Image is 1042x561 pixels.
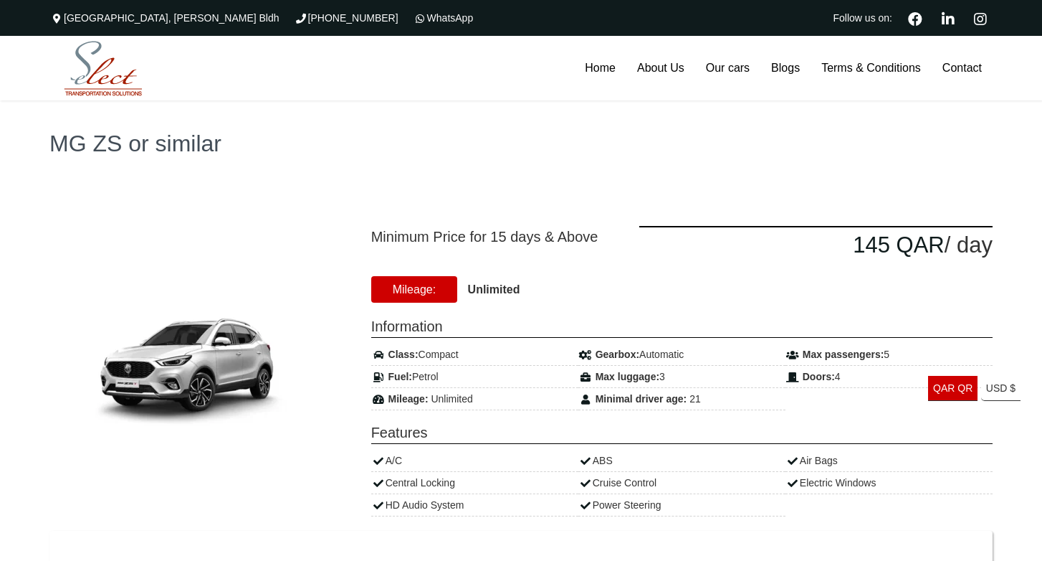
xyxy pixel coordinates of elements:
[371,226,618,247] span: Minimum Price for 15 days & Above
[371,276,457,303] span: Mileage:
[578,366,785,388] div: 3
[803,349,884,360] strong: Max passengers:
[53,38,153,100] img: Select Rent a Car
[981,376,1021,401] a: USD $
[760,36,811,100] a: Blogs
[371,450,578,472] div: A/C
[853,232,945,258] span: 145.00 QAR
[967,10,993,26] a: Instagram
[388,393,429,405] strong: Mileage:
[785,472,993,494] div: Electric Windows
[902,10,928,26] a: Facebook
[371,422,993,444] span: Features
[626,36,695,100] a: About Us
[578,344,785,366] div: Automatic
[468,283,520,296] strong: Unlimited
[596,349,639,360] strong: Gearbox:
[388,349,419,360] strong: Class:
[49,132,993,155] h1: MG ZS or similar
[935,10,960,26] a: Linkedin
[388,371,412,382] strong: Fuel:
[578,494,785,517] div: Power Steering
[596,393,687,405] strong: Minimal driver age:
[932,36,993,100] a: Contact
[578,472,785,494] div: Cruise Control
[811,36,932,100] a: Terms & Conditions
[639,226,993,263] div: / day
[431,393,472,405] span: Unlimited
[574,36,626,100] a: Home
[785,344,993,366] div: 5
[371,366,578,388] div: Petrol
[371,316,993,338] span: Information
[785,366,993,388] div: 4
[413,12,474,24] a: WhatsApp
[928,376,978,401] a: QAR QR
[371,344,578,366] div: Compact
[371,494,578,517] div: HD Audio System
[596,371,659,382] strong: Max luggage:
[294,12,398,24] a: [PHONE_NUMBER]
[695,36,760,100] a: Our cars
[689,393,701,405] span: 21
[785,450,993,472] div: Air Bags
[49,286,307,447] img: MG ZS or similar
[371,472,578,494] div: Central Locking
[803,371,835,382] strong: Doors:
[578,450,785,472] div: ABS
